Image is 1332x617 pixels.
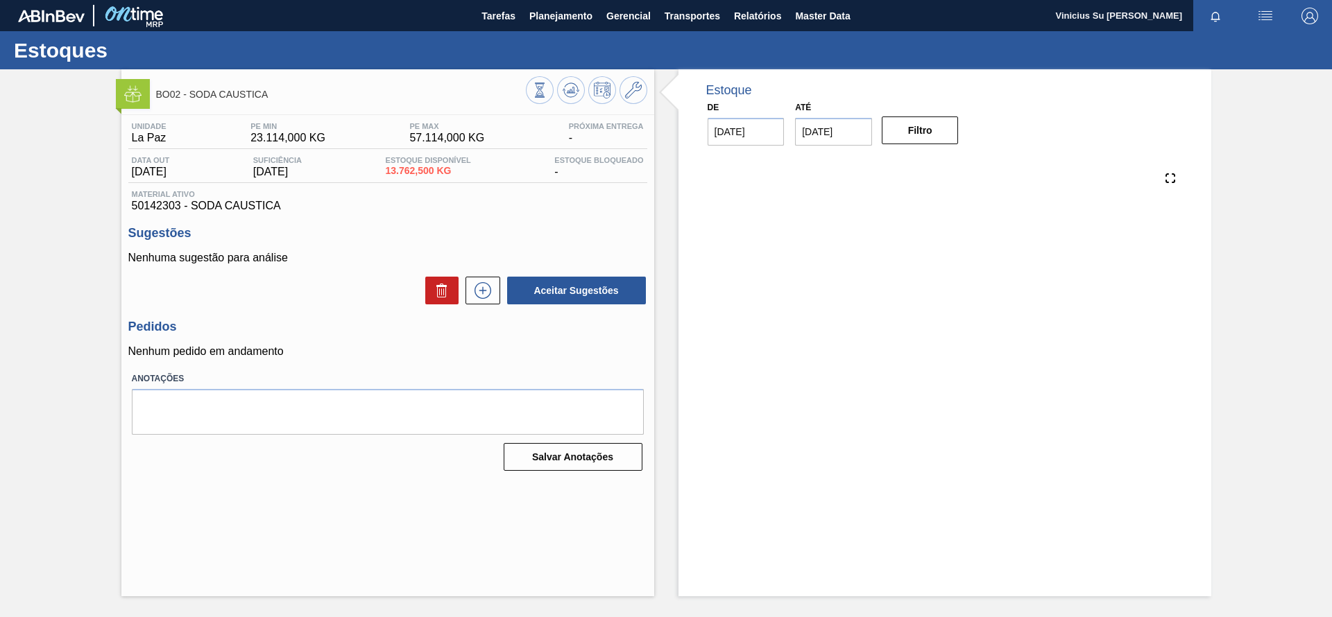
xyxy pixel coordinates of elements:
label: De [708,103,719,112]
span: PE MIN [250,122,325,130]
p: Nenhum pedido em andamento [128,345,647,358]
div: - [551,156,647,178]
span: Próxima Entrega [569,122,644,130]
span: Suficiência [253,156,302,164]
h1: Estoques [14,42,260,58]
span: 50142303 - SODA CAUSTICA [132,200,644,212]
h3: Sugestões [128,226,647,241]
button: Salvar Anotações [504,443,642,471]
p: Nenhuma sugestão para análise [128,252,647,264]
button: Programar Estoque [588,76,616,104]
div: Aceitar Sugestões [500,275,647,306]
span: Estoque Disponível [386,156,471,164]
span: 23.114,000 KG [250,132,325,144]
img: Ícone [124,85,142,103]
span: Gerencial [606,8,651,24]
button: Visão Geral dos Estoques [526,76,554,104]
input: dd/mm/yyyy [708,118,785,146]
button: Notificações [1193,6,1238,26]
img: TNhmsLtSVTkK8tSr43FrP2fwEKptu5GPRR3wAAAABJRU5ErkJggg== [18,10,85,22]
button: Filtro [882,116,959,144]
span: Material ativo [132,190,644,198]
span: 57.114,000 KG [409,132,484,144]
span: PE MAX [409,122,484,130]
span: Relatórios [734,8,781,24]
span: [DATE] [132,166,170,178]
span: Tarefas [481,8,515,24]
span: La Paz [132,132,166,144]
img: Logout [1301,8,1318,24]
div: - [565,122,647,144]
span: Unidade [132,122,166,130]
img: userActions [1257,8,1274,24]
span: Data out [132,156,170,164]
label: Até [795,103,811,112]
button: Atualizar Gráfico [557,76,585,104]
span: 13.762,500 KG [386,166,471,176]
span: [DATE] [253,166,302,178]
span: Master Data [795,8,850,24]
div: Nova sugestão [459,277,500,304]
button: Aceitar Sugestões [507,277,646,304]
span: Transportes [665,8,720,24]
input: dd/mm/yyyy [795,118,872,146]
h3: Pedidos [128,320,647,334]
label: Anotações [132,369,644,389]
span: Planejamento [529,8,592,24]
button: Ir ao Master Data / Geral [620,76,647,104]
span: BO02 - SODA CAUSTICA [156,89,526,100]
div: Estoque [706,83,752,98]
span: Estoque Bloqueado [554,156,643,164]
div: Excluir Sugestões [418,277,459,304]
